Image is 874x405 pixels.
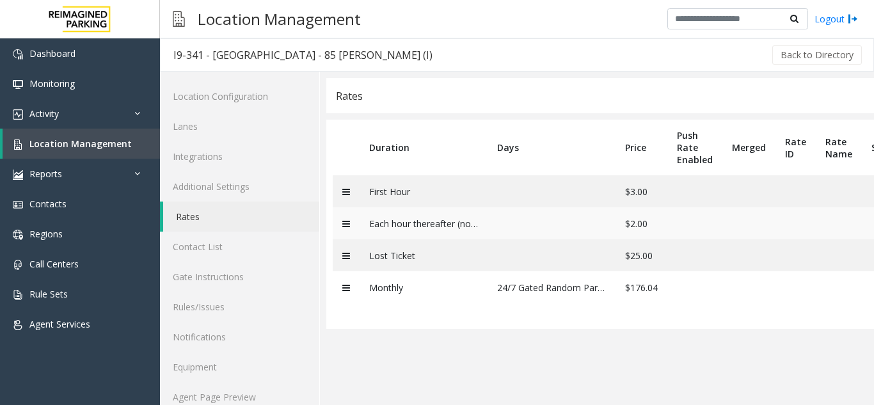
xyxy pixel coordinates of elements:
th: Days [488,120,616,175]
h3: Location Management [191,3,367,35]
img: 'icon' [13,79,23,90]
th: Rate Name [816,120,862,175]
td: First Hour [360,175,488,207]
a: Equipment [160,352,319,382]
td: $25.00 [616,239,667,271]
div: I9-341 - [GEOGRAPHIC_DATA] - 85 [PERSON_NAME] (I) [173,47,433,63]
td: $176.04 [616,271,667,303]
th: Duration [360,120,488,175]
img: 'icon' [13,109,23,120]
td: Monthly [360,271,488,303]
td: 24/7 Gated Random Parking, Plus multiple tenant rates. [488,271,616,303]
a: Lanes [160,111,319,141]
th: Push Rate Enabled [667,120,722,175]
img: 'icon' [13,260,23,270]
a: Gate Instructions [160,262,319,292]
th: Price [616,120,667,175]
a: Notifications [160,322,319,352]
a: Location Configuration [160,81,319,111]
a: Location Management [3,129,160,159]
th: Rate ID [775,120,816,175]
a: Integrations [160,141,319,171]
img: 'icon' [13,320,23,330]
span: Agent Services [29,318,90,330]
td: Lost Ticket [360,239,488,271]
div: Rates [336,88,363,104]
a: Contact List [160,232,319,262]
span: Rule Sets [29,288,68,300]
img: 'icon' [13,139,23,150]
span: Regions [29,228,63,240]
td: $2.00 [616,207,667,239]
th: Merged [722,120,775,175]
span: Monitoring [29,77,75,90]
td: Each hour thereafter (no limit) [360,207,488,239]
img: 'icon' [13,230,23,240]
td: $3.00 [616,175,667,207]
span: Call Centers [29,258,79,270]
img: 'icon' [13,200,23,210]
button: Back to Directory [772,45,862,65]
span: Contacts [29,198,67,210]
img: pageIcon [173,3,185,35]
span: Reports [29,168,62,180]
a: Logout [814,12,858,26]
a: Rates [163,202,319,232]
img: 'icon' [13,49,23,60]
a: Rules/Issues [160,292,319,322]
span: Activity [29,107,59,120]
img: logout [848,12,858,26]
span: Location Management [29,138,132,150]
a: Additional Settings [160,171,319,202]
span: Dashboard [29,47,75,60]
img: 'icon' [13,170,23,180]
img: 'icon' [13,290,23,300]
